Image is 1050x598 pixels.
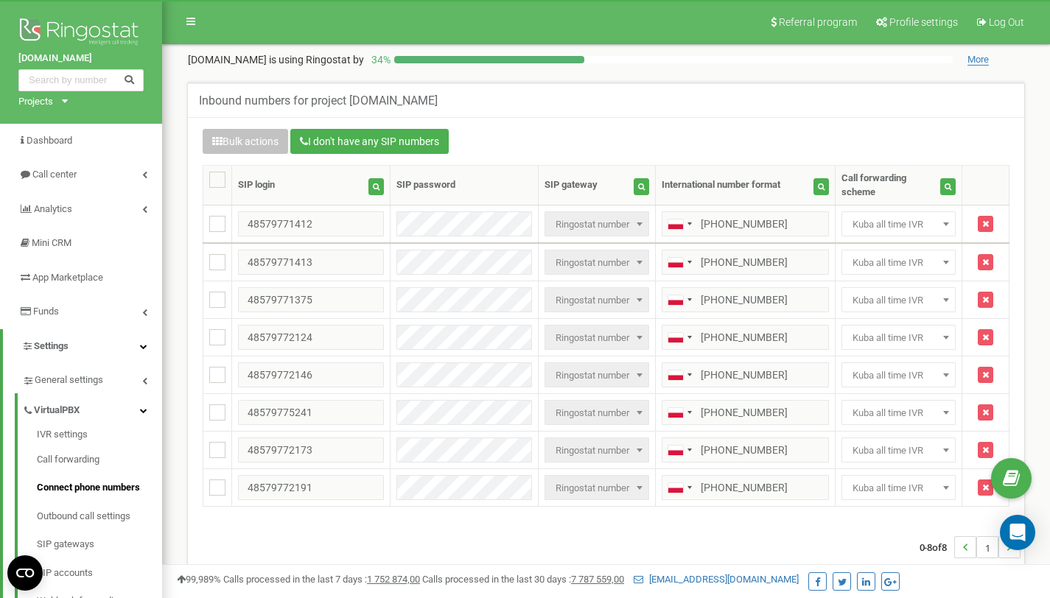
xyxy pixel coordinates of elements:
span: More [967,54,989,66]
input: 512 345 678 [662,211,829,236]
span: Ringostat number [545,437,649,462]
span: Analytics [34,203,72,214]
input: 512 345 678 [662,400,829,425]
span: Kuba all time IVR [841,250,956,275]
span: Log Out [989,16,1024,28]
input: 512 345 678 [662,437,829,462]
input: 512 345 678 [662,362,829,387]
span: Kuba all time IVR [841,325,956,350]
span: Ringostat number [545,325,649,350]
span: VirtualPBX [34,404,80,418]
div: SIP gateway [545,178,598,192]
u: 1 752 874,00 [367,574,420,585]
span: Ringostat number [550,328,644,348]
p: 34 % [364,52,394,67]
span: of [932,541,942,554]
a: SIP accounts [37,559,162,588]
a: [DOMAIN_NAME] [18,52,144,66]
a: Outbound call settings [37,502,162,531]
nav: ... [920,521,1021,573]
span: 0-8 8 [920,536,954,558]
span: Ringostat number [545,362,649,387]
div: Telephone country code [662,438,696,462]
span: 99,989% [177,574,221,585]
span: Kuba all time IVR [847,365,951,386]
span: Kuba all time IVR [847,253,951,273]
div: Call forwarding scheme [841,172,940,199]
a: [EMAIL_ADDRESS][DOMAIN_NAME] [634,574,799,585]
span: Kuba all time IVR [847,478,951,499]
span: Kuba all time IVR [841,211,956,236]
span: Kuba all time IVR [847,214,951,235]
span: Dashboard [27,135,72,146]
span: Kuba all time IVR [847,290,951,311]
span: Ringostat number [545,400,649,425]
div: Telephone country code [662,288,696,312]
span: App Marketplace [32,272,103,283]
u: 7 787 559,00 [571,574,624,585]
span: General settings [35,373,103,387]
span: Ringostat number [550,214,644,235]
span: Ringostat number [550,290,644,311]
p: [DOMAIN_NAME] [188,52,364,67]
span: Ringostat number [550,478,644,499]
span: Ringostat number [545,287,649,312]
span: Kuba all time IVR [841,437,956,462]
div: Open Intercom Messenger [1000,515,1035,550]
a: IVR settings [37,428,162,446]
span: Kuba all time IVR [841,362,956,387]
span: Kuba all time IVR [847,328,951,348]
div: Telephone country code [662,363,696,387]
span: Ringostat number [550,440,644,461]
a: SIP gateways [37,530,162,559]
div: Telephone country code [662,250,696,274]
button: Bulk actions [203,129,288,154]
div: International number format [662,178,780,192]
span: Ringostat number [550,365,644,386]
span: Kuba all time IVR [841,287,956,312]
span: Mini CRM [32,237,71,248]
span: Funds [33,306,59,317]
span: Kuba all time IVR [847,403,951,423]
span: Ringostat number [545,475,649,500]
input: 512 345 678 [662,475,829,500]
div: Telephone country code [662,212,696,236]
li: 1 [976,536,998,558]
h5: Inbound numbers for project [DOMAIN_NAME] [199,94,438,108]
div: Telephone country code [662,326,696,349]
button: Open CMP widget [7,555,43,591]
a: Call forwarding [37,446,162,474]
span: is using Ringostat by [269,54,364,66]
span: Ringostat number [550,403,644,423]
input: 512 345 678 [662,250,829,275]
span: Ringostat number [545,250,649,275]
span: Ringostat number [550,253,644,273]
button: I don't have any SIP numbers [290,129,449,154]
a: VirtualPBX [22,393,162,423]
a: Connect phone numbers [37,474,162,502]
a: Settings [3,329,162,364]
input: Search by number [18,69,144,91]
th: SIP password [391,166,539,205]
a: General settings [22,363,162,393]
span: Calls processed in the last 30 days : [422,574,624,585]
span: Call center [32,169,77,180]
span: Kuba all time IVR [841,475,956,500]
span: Kuba all time IVR [847,440,951,461]
span: Calls processed in the last 7 days : [223,574,420,585]
span: Settings [34,340,69,351]
span: Kuba all time IVR [841,400,956,425]
span: Referral program [779,16,857,28]
input: 512 345 678 [662,325,829,350]
span: Profile settings [889,16,958,28]
input: 512 345 678 [662,287,829,312]
div: Telephone country code [662,401,696,424]
span: Ringostat number [545,211,649,236]
div: SIP login [238,178,275,192]
div: Projects [18,95,53,109]
img: Ringostat logo [18,15,144,52]
div: Telephone country code [662,476,696,499]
